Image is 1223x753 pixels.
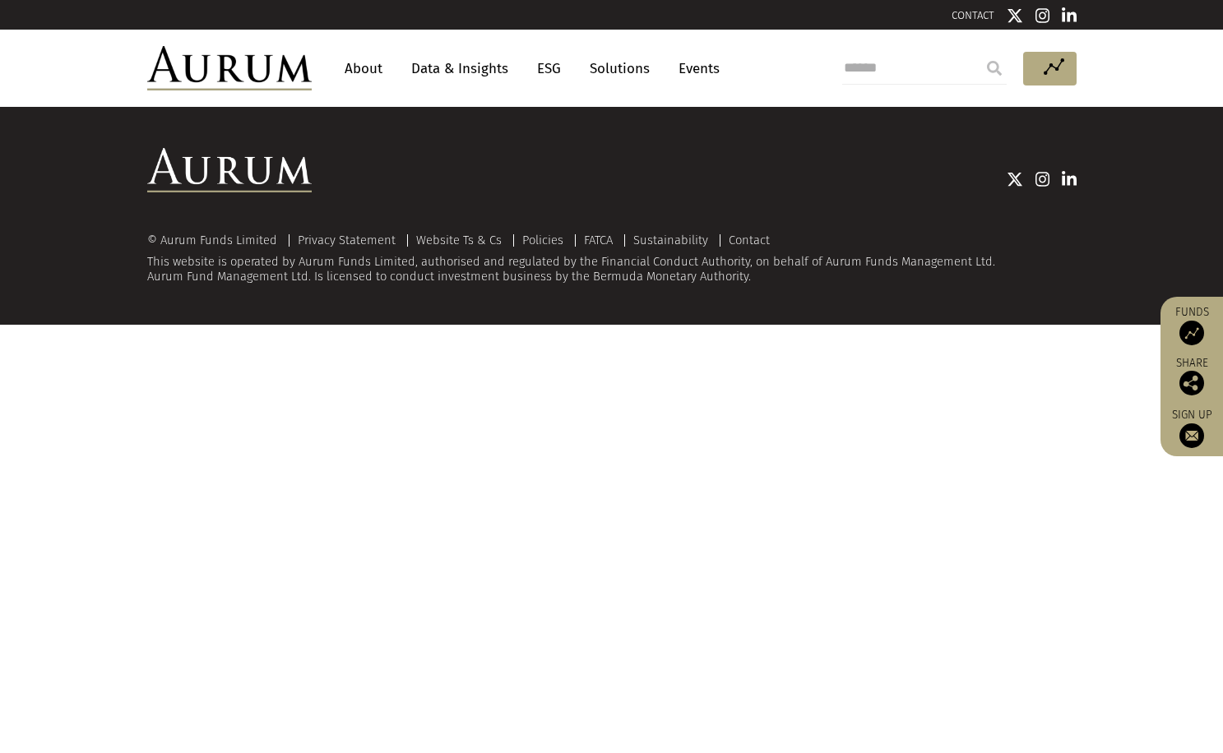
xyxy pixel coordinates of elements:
[522,233,563,247] a: Policies
[1035,7,1050,24] img: Instagram icon
[147,148,312,192] img: Aurum Logo
[581,53,658,84] a: Solutions
[729,233,770,247] a: Contact
[336,53,391,84] a: About
[978,52,1011,85] input: Submit
[1062,171,1077,187] img: Linkedin icon
[298,233,396,247] a: Privacy Statement
[403,53,517,84] a: Data & Insights
[416,233,502,247] a: Website Ts & Cs
[147,46,312,90] img: Aurum
[952,9,994,21] a: CONTACT
[1062,7,1077,24] img: Linkedin icon
[633,233,708,247] a: Sustainability
[1179,321,1204,345] img: Access Funds
[1169,305,1215,345] a: Funds
[147,234,285,247] div: © Aurum Funds Limited
[1007,171,1023,187] img: Twitter icon
[529,53,569,84] a: ESG
[584,233,613,247] a: FATCA
[670,53,720,84] a: Events
[1007,7,1023,24] img: Twitter icon
[1035,171,1050,187] img: Instagram icon
[147,233,1077,284] div: This website is operated by Aurum Funds Limited, authorised and regulated by the Financial Conduc...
